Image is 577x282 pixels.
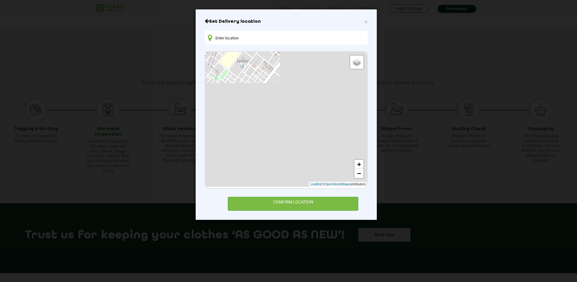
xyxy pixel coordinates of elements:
[354,160,363,169] a: Zoom in
[228,197,358,210] div: CONFIRM LOCATION
[354,169,363,178] a: Zoom out
[309,182,367,187] div: | © contributors
[350,55,363,69] a: Layers
[205,18,368,25] h6: Close
[364,18,368,25] button: Close
[205,31,368,45] input: Enter location
[310,182,320,187] a: Leaflet
[325,182,348,187] a: OpenStreetMap
[364,18,368,25] span: ×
